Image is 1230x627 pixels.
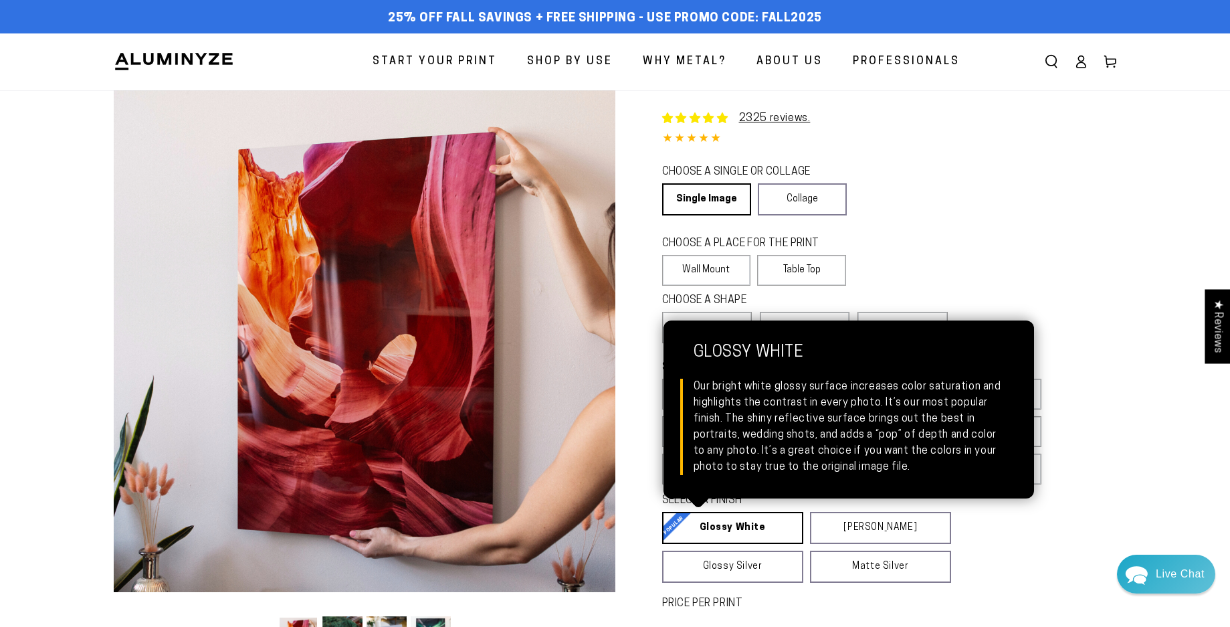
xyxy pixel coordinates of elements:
[739,113,811,124] a: 2325 reviews.
[662,236,834,252] legend: CHOOSE A PLACE FOR THE PRINT
[662,379,734,410] label: 5x7
[694,379,1004,475] div: Our bright white glossy surface increases color saturation and highlights the contrast in every p...
[756,52,823,72] span: About Us
[810,512,951,544] a: [PERSON_NAME]
[1117,555,1215,594] div: Chat widget toggle
[1156,555,1205,594] div: Contact Us Directly
[662,165,835,180] legend: CHOOSE A SINGLE OR COLLAGE
[662,255,751,286] label: Wall Mount
[810,551,951,583] a: Matte Silver
[843,44,970,80] a: Professionals
[662,512,803,544] a: Glossy White
[517,44,623,80] a: Shop By Use
[662,130,1117,149] div: 4.85 out of 5.0 stars
[758,183,847,215] a: Collage
[662,416,734,447] label: 10x20
[662,454,734,484] label: 20x40
[662,596,1117,612] label: PRICE PER PRINT
[633,44,736,80] a: Why Metal?
[1037,47,1066,76] summary: Search our site
[757,255,846,286] label: Table Top
[388,11,822,26] span: 25% off FALL Savings + Free Shipping - Use Promo Code: FALL2025
[114,52,234,72] img: Aluminyze
[1205,289,1230,363] div: Click to open Judge.me floating reviews tab
[662,183,751,215] a: Single Image
[662,493,919,509] legend: SELECT A FINISH
[363,44,507,80] a: Start Your Print
[662,551,803,583] a: Glossy Silver
[680,319,734,335] span: Rectangle
[643,52,726,72] span: Why Metal?
[662,293,836,308] legend: CHOOSE A SHAPE
[527,52,613,72] span: Shop By Use
[662,360,930,375] legend: SELECT A SIZE
[746,44,833,80] a: About Us
[853,52,960,72] span: Professionals
[694,344,1004,379] strong: Glossy White
[373,52,497,72] span: Start Your Print
[787,319,823,335] span: Square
